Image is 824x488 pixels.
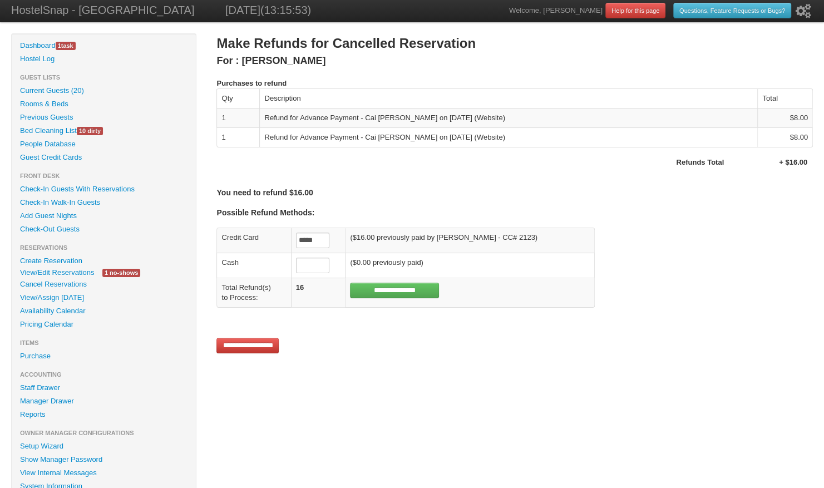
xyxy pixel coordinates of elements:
a: Availability Calendar [12,304,196,318]
td: 1 [216,127,259,147]
a: Guest Credit Cards [12,151,196,164]
span: task [56,42,76,50]
h4: You need to refund $16.00 [216,188,813,198]
a: Check-In Walk-In Guests [12,196,196,209]
a: Bed Cleaning List10 dirty [12,124,196,137]
td: Total Refund(s) to Process: [216,278,290,307]
a: Previous Guests [12,111,196,124]
a: Reports [12,408,196,421]
td: ($0.00 previously paid) [345,253,594,278]
a: Current Guests (20) [12,84,196,97]
li: Items [12,336,196,349]
a: Dashboard1task [12,39,196,52]
a: 1 no-shows [94,267,149,278]
a: Help for this page [605,3,665,18]
a: People Database [12,137,196,151]
a: Cancel Reservations [12,278,196,291]
li: Reservations [12,241,196,254]
li: Front Desk [12,169,196,183]
strong: Purchases to refund [216,79,287,87]
span: 1 [58,42,61,49]
a: Show Manager Password [12,453,196,466]
a: Check-In Guests With Reservations [12,183,196,196]
td: Refund for Advance Payment - Cai [PERSON_NAME] on [DATE] (Website) [259,127,757,147]
td: ($16.00 previously paid by [PERSON_NAME] - CC# 2123) [345,228,594,253]
div: Refunds Total [676,157,724,167]
div: + $16.00 [741,157,807,167]
a: Manager Drawer [12,395,196,408]
td: Refund for Advance Payment - Cai [PERSON_NAME] on [DATE] (Website) [259,108,757,127]
i: Setup Wizard [796,4,811,18]
a: View/Edit Reservations [12,267,102,278]
li: Accounting [12,368,196,381]
a: Hostel Log [12,52,196,66]
h2: Make Refunds for Cancelled Reservation [216,33,813,53]
span: 10 dirty [77,127,103,135]
a: View Internal Messages [12,466,196,480]
h4: Possible Refund Methods: [216,208,813,218]
td: 1 [216,108,259,127]
td: Qty [216,89,259,108]
a: Create Reservation [12,254,196,268]
span: (13:15:53) [260,4,311,16]
li: Guest Lists [12,71,196,84]
td: Credit Card [216,228,290,253]
li: Owner Manager Configurations [12,426,196,440]
a: Pricing Calendar [12,318,196,331]
td: Cash [216,253,290,278]
td: Description [259,89,757,108]
a: Rooms & Beds [12,97,196,111]
td: Total [757,89,812,108]
a: Staff Drawer [12,381,196,395]
a: View/Assign [DATE] [12,291,196,304]
span: 1 no-shows [102,269,140,277]
a: Purchase [12,349,196,363]
span: 16 [296,283,304,292]
a: Setup Wizard [12,440,196,453]
div: $8.00 [762,132,808,142]
a: Check-Out Guests [12,223,196,236]
a: Add Guest Nights [12,209,196,223]
h3: For : [PERSON_NAME] [216,53,813,68]
div: $8.00 [762,113,808,123]
a: Questions, Feature Requests or Bugs? [673,3,791,18]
